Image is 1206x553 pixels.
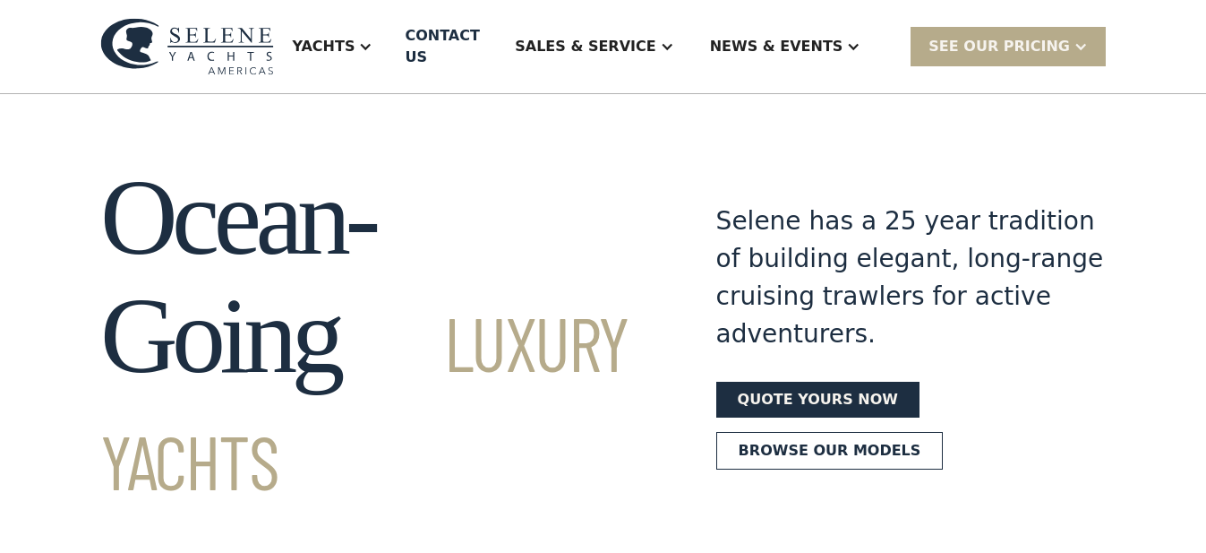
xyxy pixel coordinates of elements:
a: Browse our models [716,432,944,470]
img: logo [100,18,274,74]
div: Selene has a 25 year tradition of building elegant, long-range cruising trawlers for active adven... [716,203,1106,353]
div: Yachts [274,11,390,82]
div: News & EVENTS [692,11,879,82]
span: Luxury Yachts [100,297,629,505]
div: Sales & Service [515,36,655,57]
div: News & EVENTS [710,36,843,57]
div: SEE Our Pricing [911,27,1106,65]
a: Quote yours now [716,382,919,418]
div: Sales & Service [497,11,691,82]
div: Contact US [405,25,483,68]
div: Yachts [292,36,355,57]
h1: Ocean-Going [100,159,652,514]
div: SEE Our Pricing [928,36,1070,57]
